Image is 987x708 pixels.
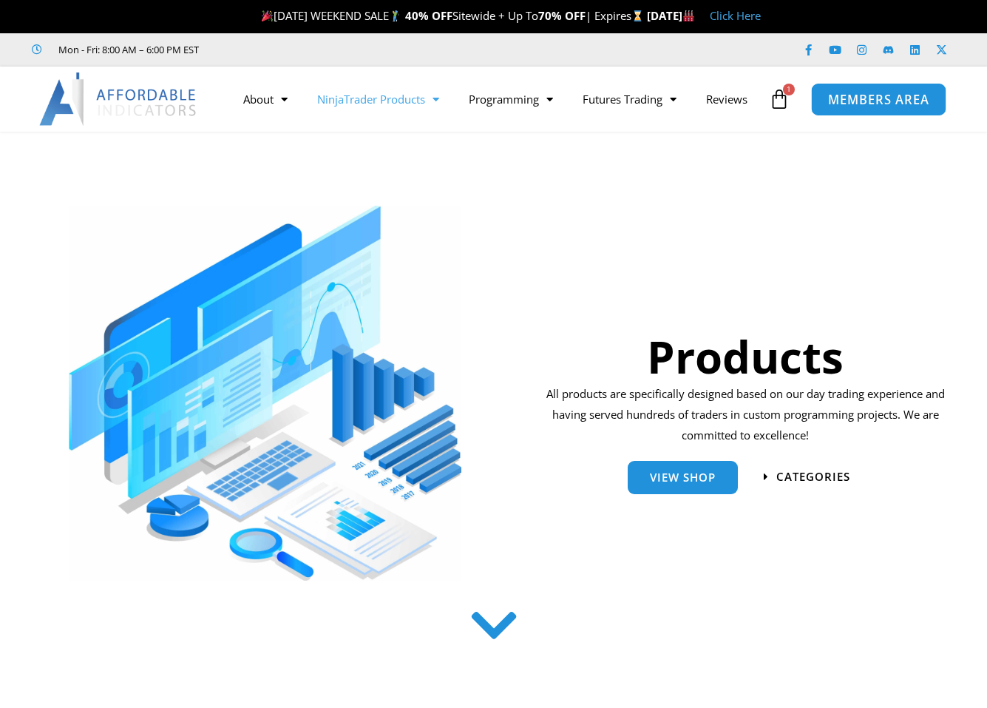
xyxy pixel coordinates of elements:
img: 🏌️‍♂️ [390,10,401,21]
strong: 40% OFF [405,8,452,23]
a: View Shop [628,461,738,494]
a: NinjaTrader Products [302,82,454,116]
span: Mon - Fri: 8:00 AM – 6:00 PM EST [55,41,199,58]
a: Futures Trading [568,82,691,116]
a: Reviews [691,82,762,116]
img: 🎉 [262,10,273,21]
h1: Products [541,326,950,388]
a: Programming [454,82,568,116]
strong: [DATE] [647,8,695,23]
a: 1 [747,78,812,121]
a: categories [764,471,850,482]
img: ⌛ [632,10,643,21]
strong: 70% OFF [538,8,586,23]
a: About [228,82,302,116]
span: View Shop [650,472,716,483]
span: [DATE] WEEKEND SALE Sitewide + Up To | Expires [258,8,646,23]
span: 1 [783,84,795,95]
a: Click Here [710,8,761,23]
span: categories [776,471,850,482]
iframe: Customer reviews powered by Trustpilot [220,42,441,57]
nav: Menu [228,82,765,116]
img: ProductsSection scaled | Affordable Indicators – NinjaTrader [69,206,461,581]
span: MEMBERS AREA [828,93,929,106]
p: All products are specifically designed based on our day trading experience and having served hund... [541,384,950,446]
a: MEMBERS AREA [811,82,946,115]
img: 🏭 [683,10,694,21]
img: LogoAI | Affordable Indicators – NinjaTrader [39,73,198,126]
